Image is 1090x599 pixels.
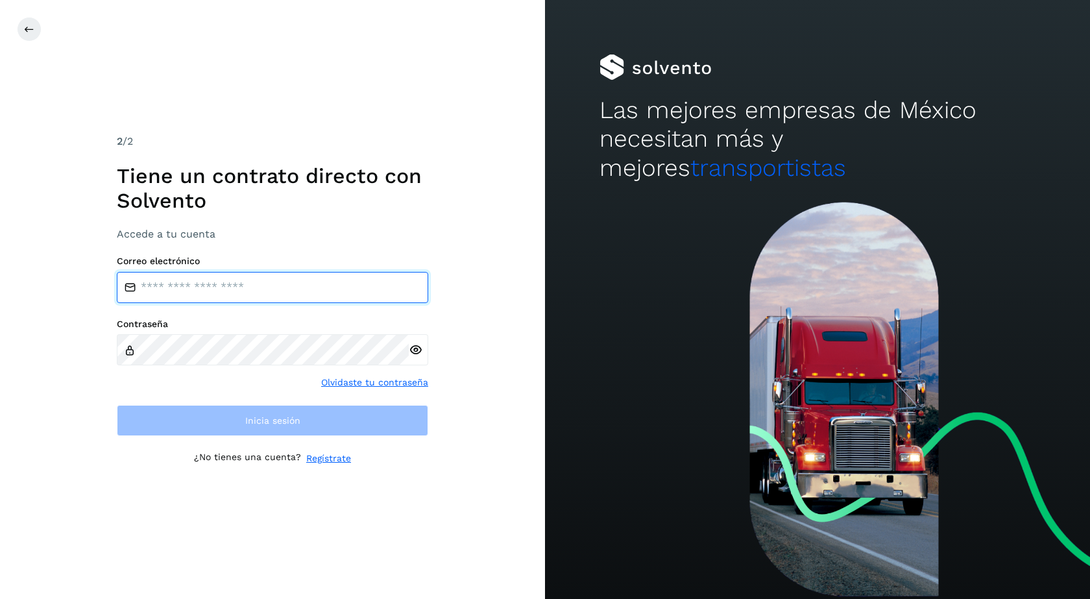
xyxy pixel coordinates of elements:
[245,416,300,425] span: Inicia sesión
[117,164,428,214] h1: Tiene un contrato directo con Solvento
[690,154,846,182] span: transportistas
[599,96,1035,182] h2: Las mejores empresas de México necesitan más y mejores
[117,135,123,147] span: 2
[194,452,301,465] p: ¿No tienes una cuenta?
[321,376,428,389] a: Olvidaste tu contraseña
[117,134,428,149] div: /2
[117,405,428,436] button: Inicia sesión
[117,319,428,330] label: Contraseña
[117,256,428,267] label: Correo electrónico
[117,228,428,240] h3: Accede a tu cuenta
[306,452,351,465] a: Regístrate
